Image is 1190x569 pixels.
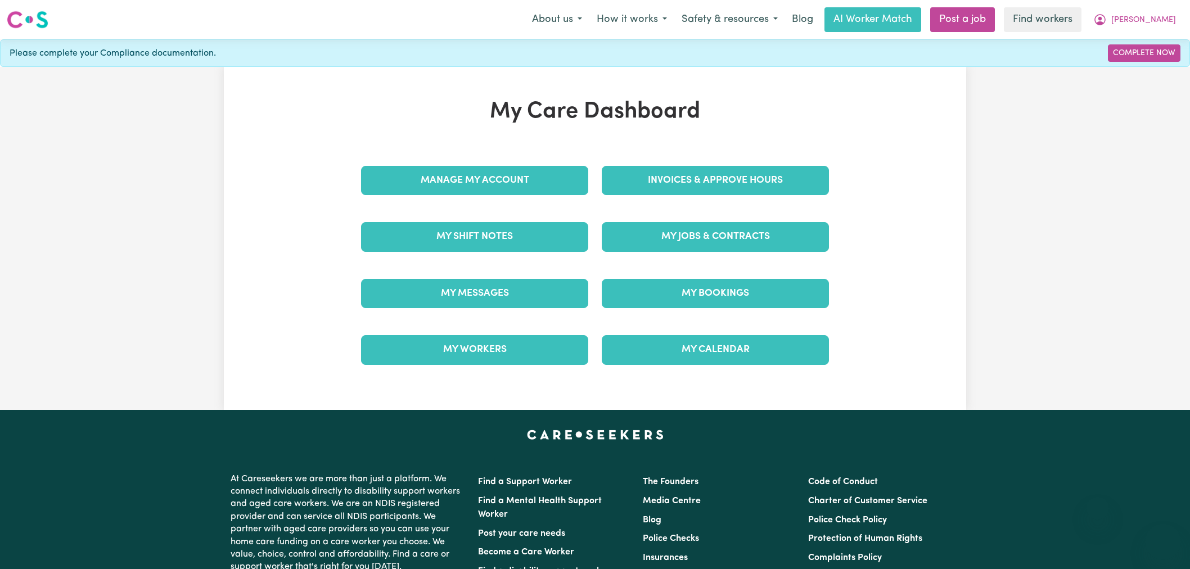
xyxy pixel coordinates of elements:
button: How it works [589,8,674,31]
a: The Founders [643,477,698,486]
a: My Workers [361,335,588,364]
a: Post your care needs [478,529,565,538]
a: My Bookings [602,279,829,308]
a: Become a Care Worker [478,548,574,557]
a: Complaints Policy [808,553,882,562]
a: My Calendar [602,335,829,364]
a: Post a job [930,7,995,32]
a: My Shift Notes [361,222,588,251]
img: Careseekers logo [7,10,48,30]
a: Insurances [643,553,688,562]
a: Code of Conduct [808,477,878,486]
a: Find a Mental Health Support Worker [478,496,602,519]
a: Careseekers logo [7,7,48,33]
a: Find a Support Worker [478,477,572,486]
a: Manage My Account [361,166,588,195]
h1: My Care Dashboard [354,98,836,125]
a: Careseekers home page [527,430,664,439]
button: Safety & resources [674,8,785,31]
a: Protection of Human Rights [808,534,922,543]
a: AI Worker Match [824,7,921,32]
a: Police Check Policy [808,516,887,525]
a: Complete Now [1108,44,1180,62]
a: Blog [785,7,820,32]
a: Police Checks [643,534,699,543]
span: Please complete your Compliance documentation. [10,47,216,60]
iframe: Button to launch messaging window [1145,524,1181,560]
a: Blog [643,516,661,525]
a: Charter of Customer Service [808,496,927,505]
button: About us [525,8,589,31]
a: Media Centre [643,496,701,505]
span: [PERSON_NAME] [1111,14,1176,26]
iframe: Close message [1087,497,1109,520]
button: My Account [1086,8,1183,31]
a: My Messages [361,279,588,308]
a: Find workers [1004,7,1081,32]
a: My Jobs & Contracts [602,222,829,251]
a: Invoices & Approve Hours [602,166,829,195]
